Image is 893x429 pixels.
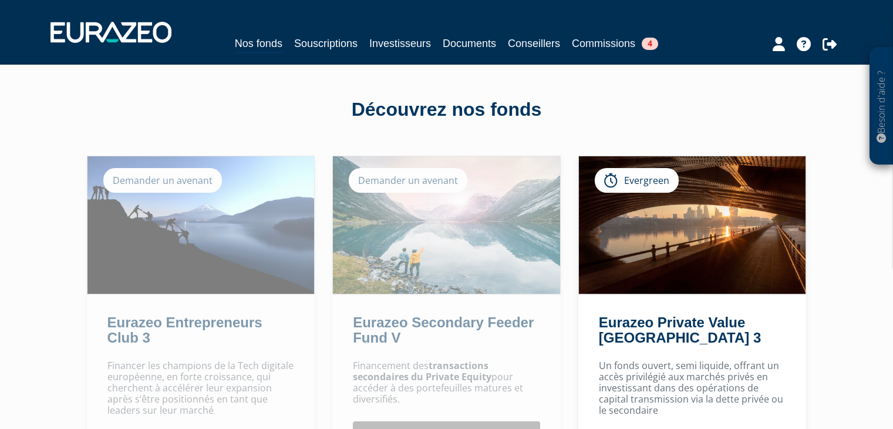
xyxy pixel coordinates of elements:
a: Investisseurs [369,35,431,52]
a: Commissions4 [572,35,658,52]
a: Documents [443,35,496,52]
a: Eurazeo Secondary Feeder Fund V [353,314,534,346]
div: Demander un avenant [349,168,467,193]
div: Demander un avenant [103,168,222,193]
div: Découvrez nos fonds [112,96,781,123]
img: Eurazeo Private Value Europe 3 [579,156,806,294]
img: Eurazeo Secondary Feeder Fund V [333,156,560,294]
img: 1732889491-logotype_eurazeo_blanc_rvb.png [50,22,171,43]
a: Nos fonds [235,35,282,53]
span: 4 [642,38,658,50]
p: Un fonds ouvert, semi liquide, offrant un accès privilégié aux marchés privés en investissant dan... [599,360,786,417]
div: Evergreen [595,168,679,193]
img: Eurazeo Entrepreneurs Club 3 [87,156,315,294]
a: Eurazeo Private Value [GEOGRAPHIC_DATA] 3 [599,314,761,346]
p: Besoin d'aide ? [875,53,888,159]
a: Souscriptions [294,35,358,52]
a: Eurazeo Entrepreneurs Club 3 [107,314,262,346]
strong: transactions secondaires du Private Equity [353,359,491,383]
a: Conseillers [508,35,560,52]
p: Financement des pour accéder à des portefeuilles matures et diversifiés. [353,360,540,405]
p: Financer les champions de la Tech digitale européenne, en forte croissance, qui cherchent à accél... [107,360,295,417]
